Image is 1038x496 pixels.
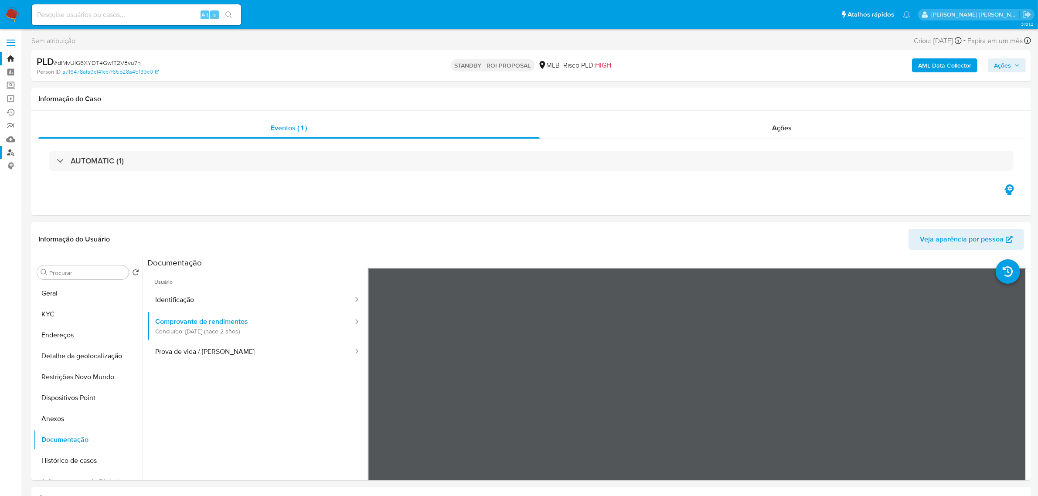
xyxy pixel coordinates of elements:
span: HIGH [596,60,612,70]
div: AUTOMATIC (1) [49,151,1014,171]
div: Criou: [DATE] [914,35,962,47]
span: Risco PLD: [564,61,612,70]
button: Procurar [41,269,48,276]
button: Restrições Novo Mundo [34,367,143,387]
span: Alt [201,10,208,19]
button: Adiantamentos de Dinheiro [34,471,143,492]
b: AML Data Collector [918,58,971,72]
button: Retornar ao pedido padrão [132,269,139,279]
button: Histórico de casos [34,450,143,471]
a: a716478afa9c141cc7f65b28a45139c0 [62,68,159,76]
input: Procurar [49,269,125,277]
h1: Informação do Caso [38,95,1024,103]
span: # dIMvUIG6XYDT4GwfT2VEvu7h [54,58,141,67]
button: KYC [34,304,143,325]
span: Atalhos rápidos [847,10,894,19]
span: Eventos ( 1 ) [271,123,307,133]
button: Geral [34,283,143,304]
span: Ações [994,58,1011,72]
span: Veja aparência por pessoa [920,229,1004,250]
input: Pesquise usuários ou casos... [32,9,241,20]
p: STANDBY - ROI PROPOSAL [451,59,534,71]
button: Dispositivos Point [34,387,143,408]
span: s [213,10,216,19]
button: search-icon [220,9,238,21]
button: Endereços [34,325,143,346]
h3: AUTOMATIC (1) [71,156,124,166]
button: Ações [988,58,1026,72]
span: Ações [772,123,792,133]
button: Anexos [34,408,143,429]
span: Expira em um mês [967,36,1023,46]
h1: Informação do Usuário [38,235,110,244]
b: Person ID [37,68,61,76]
span: Sem atribuição [31,36,75,46]
button: AML Data Collector [912,58,977,72]
button: Detalhe da geolocalização [34,346,143,367]
div: MLB [538,61,560,70]
span: - [963,35,966,47]
a: Notificações [903,11,910,18]
p: emerson.gomes@mercadopago.com.br [932,10,1020,19]
button: Veja aparência por pessoa [909,229,1024,250]
button: Documentação [34,429,143,450]
a: Sair [1022,10,1031,19]
b: PLD [37,54,54,68]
